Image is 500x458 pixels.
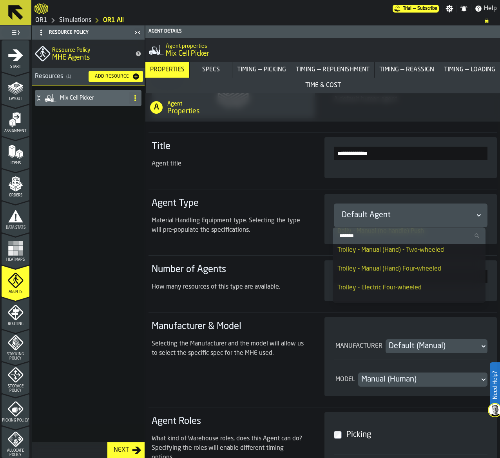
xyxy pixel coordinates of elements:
span: Properties [167,107,199,116]
div: Add Resource [92,74,132,79]
h3: Agent Roles [152,415,306,428]
label: button-toggle-Notifications [457,5,471,13]
div: Menu Subscription [393,5,439,13]
h3: Agent Type [152,197,306,210]
li: dropdown-item [333,297,485,316]
h3: title-section-[object Object] [32,68,145,85]
span: Mix Cell Picker [166,49,209,58]
button: button-Next [107,442,145,458]
span: MHE Agents [52,53,90,62]
span: Storage Policy [2,384,29,393]
li: menu Agents [2,265,29,297]
span: Allocate Policy [2,449,29,457]
span: Data Stats [2,225,29,230]
li: dropdown-item [333,241,485,260]
div: Trolley - Manual (Hand) - Two-wheeled [337,245,480,255]
div: Timing — Replenishment [293,65,373,75]
div: Trolley - Electric Four-wheeled [337,283,480,293]
span: Items [2,161,29,165]
span: Picking Policy [2,418,29,423]
button: button-Time & Cost [146,78,500,93]
label: button-toggle-Toggle Full Menu [2,27,29,38]
div: DropdownMenuValue-default [361,374,477,385]
span: Orders [2,193,29,198]
div: ManufacturerDropdownMenuValue-human [334,333,488,353]
h2: Sub Title [167,99,494,107]
div: Time & Cost [147,81,498,90]
header: Agent details [145,25,500,38]
button: button-Timing — Loading [439,62,500,78]
div: Timing — Picking [234,65,289,75]
span: Stacking Policy [2,352,29,361]
span: Assignment [2,129,29,133]
div: A [150,101,163,114]
div: DropdownMenuValue-default [342,210,472,221]
div: Timing — Reassign [376,65,437,75]
button: button-Timing — Replenishment [291,62,374,78]
li: menu Heatmaps [2,233,29,265]
div: Resource Policy [33,26,132,39]
div: title-MHE Agents [32,40,145,68]
h3: Manufacturer & Model [152,320,306,333]
span: Routing [2,322,29,326]
div: title-Mix Cell Picker [145,38,500,62]
li: menu Assignment [2,105,29,136]
h2: Sub Title [166,42,498,49]
label: button-toggle-Close me [132,28,143,37]
label: InputCheckbox-label-react-aria9405707352-:r3gg: [334,422,488,448]
div: Mix Cell Picker [35,90,126,106]
li: menu Layout [2,73,29,104]
div: Material Handling Equipment type. Selecting the type will pre-populate the specifications. [152,216,306,235]
div: Agent details [147,29,498,34]
span: Trial [403,6,411,11]
li: menu Start [2,40,29,72]
span: Start [2,65,29,69]
label: input-value- [334,147,488,160]
span: Agents [2,290,29,294]
div: Selecting the Manufacturer and the model will allow us to select the specific spec for the MHE used. [152,339,306,358]
span: Subscribe [417,6,437,11]
div: Model [334,375,357,384]
a: logo-header [34,2,48,16]
input: InputCheckbox-label-react-aria9405707352-:r3gg: [334,431,342,439]
li: menu Picking Policy [2,394,29,425]
div: ModelDropdownMenuValue-default [334,366,488,387]
button: button-Timing — Picking [232,62,291,78]
div: How many resources of this type are available. [152,282,306,292]
a: link-to-/wh/i/02d92962-0f11-4133-9763-7cb092bceeef/simulations/9a211eaa-bb90-455b-b7ba-0f577f6f4371 [103,16,124,25]
div: Timing — Loading [441,65,498,75]
a: link-to-/wh/i/02d92962-0f11-4133-9763-7cb092bceeef [59,16,91,25]
li: menu Data Stats [2,201,29,233]
li: menu Stacking Policy [2,330,29,361]
div: title-Properties [145,93,500,122]
span: Help [484,4,497,13]
li: dropdown-item [333,278,485,297]
li: menu Allocate Policy [2,426,29,458]
li: menu Items [2,137,29,168]
button: button-Properties [145,62,189,78]
li: menu Orders [2,169,29,200]
span: — [413,6,416,11]
label: button-toggle-Settings [442,5,457,13]
span: Heatmaps [2,258,29,262]
span: Layout [2,97,29,101]
div: Resources [35,72,82,81]
h3: Title [152,140,306,153]
div: Specs [191,65,230,75]
div: DropdownMenuValue-default [334,204,488,227]
button: button-Add Resource [89,71,143,82]
button: button-Specs [190,62,232,78]
li: menu Routing [2,298,29,329]
label: Need Help? [491,363,499,407]
h4: Mix Cell Picker [60,95,126,101]
button: button-Timing — Reassign [375,62,439,78]
div: Agent title [152,159,306,169]
div: Properties [147,65,188,75]
h3: Number of Agents [152,264,306,276]
label: button-toggle-Help [471,4,500,13]
span: ( 1 ) [66,74,71,79]
nav: Breadcrumb [34,16,497,25]
a: link-to-/wh/i/02d92962-0f11-4133-9763-7cb092bceeef/pricing/ [393,5,439,13]
div: Next [111,445,132,455]
li: menu Storage Policy [2,362,29,393]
